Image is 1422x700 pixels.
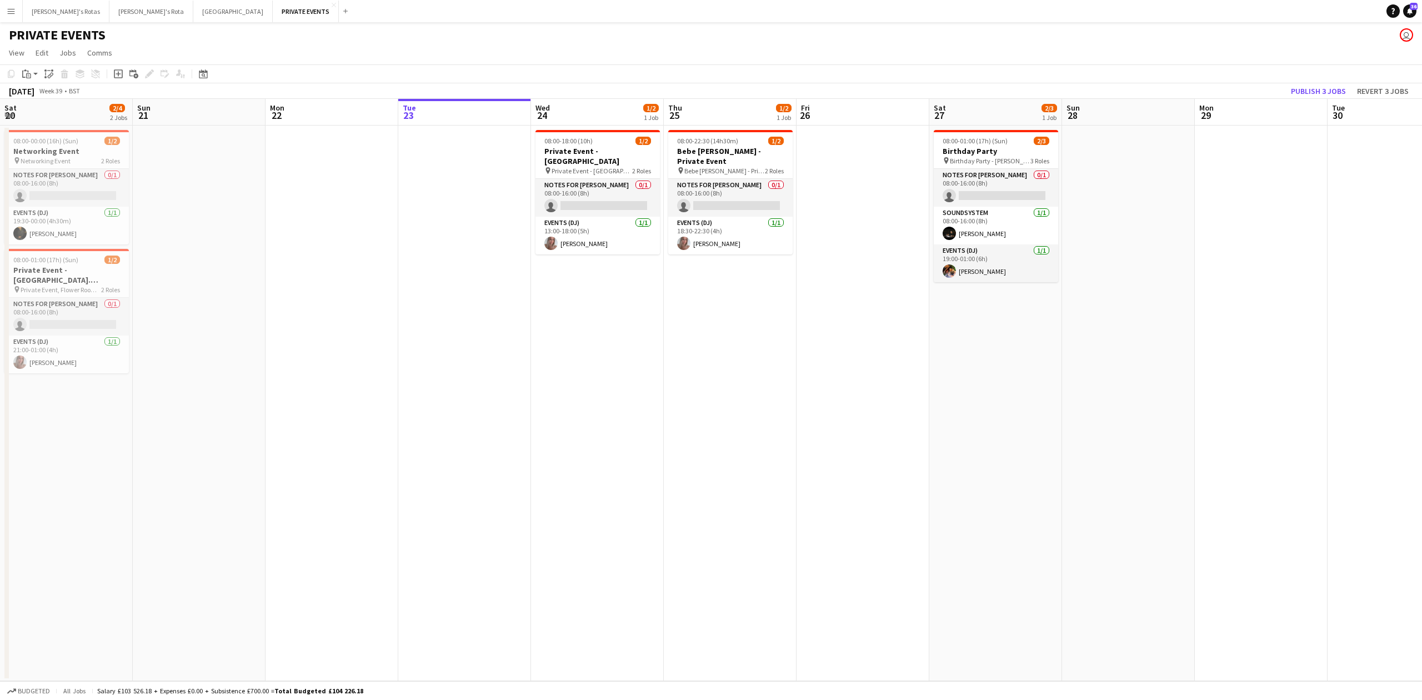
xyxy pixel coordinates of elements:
span: 08:00-01:00 (17h) (Sun) [13,256,78,264]
h3: Networking Event [4,146,129,156]
span: 29 [1198,109,1214,122]
span: Comms [87,48,112,58]
app-job-card: 08:00-22:30 (14h30m)1/2Bebe [PERSON_NAME] - Private Event Bebe [PERSON_NAME] - Private Event2 Rol... [668,130,793,254]
a: 36 [1403,4,1416,18]
span: 2 Roles [632,167,651,175]
span: Bebe [PERSON_NAME] - Private Event [684,167,765,175]
button: Revert 3 jobs [1353,84,1413,98]
span: Edit [36,48,48,58]
span: Tue [403,103,416,113]
app-card-role: Events (DJ)1/121:00-01:00 (4h)[PERSON_NAME] [4,336,129,373]
h1: PRIVATE EVENTS [9,27,106,43]
span: 21 [136,109,151,122]
span: Week 39 [37,87,64,95]
span: Fri [801,103,810,113]
app-card-role: Notes for [PERSON_NAME]0/108:00-16:00 (8h) [668,179,793,217]
span: Networking Event [21,157,71,165]
span: 1/2 [768,137,784,145]
span: 08:00-22:30 (14h30m) [677,137,738,145]
span: 24 [534,109,550,122]
div: BST [69,87,80,95]
span: 3 Roles [1030,157,1049,165]
span: 28 [1065,109,1080,122]
app-user-avatar: Victoria Goodsell [1400,28,1413,42]
div: Salary £103 526.18 + Expenses £0.00 + Subsistence £700.00 = [97,687,363,695]
span: Jobs [59,48,76,58]
span: 2/3 [1034,137,1049,145]
span: View [9,48,24,58]
span: Budgeted [18,687,50,695]
button: Publish 3 jobs [1286,84,1350,98]
span: Mon [1199,103,1214,113]
h3: Bebe [PERSON_NAME] - Private Event [668,146,793,166]
span: 1/2 [643,104,659,112]
span: 27 [932,109,946,122]
span: Sat [4,103,17,113]
button: [GEOGRAPHIC_DATA] [193,1,273,22]
app-job-card: 08:00-00:00 (16h) (Sun)1/2Networking Event Networking Event2 RolesNotes for [PERSON_NAME]0/108:00... [4,130,129,244]
button: Budgeted [6,685,52,697]
span: 20 [3,109,17,122]
span: Thu [668,103,682,113]
span: 2/4 [109,104,125,112]
div: 1 Job [644,113,658,122]
span: Total Budgeted £104 226.18 [274,687,363,695]
span: 2 Roles [101,286,120,294]
a: Comms [83,46,117,60]
span: 22 [268,109,284,122]
span: Wed [535,103,550,113]
span: 25 [667,109,682,122]
a: View [4,46,29,60]
span: 1/2 [104,137,120,145]
span: Tue [1332,103,1345,113]
span: 08:00-00:00 (16h) (Sun) [13,137,78,145]
div: 1 Job [777,113,791,122]
app-card-role: Events (DJ)1/119:00-01:00 (6h)[PERSON_NAME] [934,244,1058,282]
span: Private Event - [GEOGRAPHIC_DATA] [552,167,632,175]
button: [PERSON_NAME]'s Rotas [23,1,109,22]
app-card-role: Events (DJ)1/113:00-18:00 (5h)[PERSON_NAME] [535,217,660,254]
app-job-card: 08:00-01:00 (17h) (Sun)1/2Private Event - [GEOGRAPHIC_DATA]. [PERSON_NAME]'s Private Event, Flowe... [4,249,129,373]
h3: Private Event - [GEOGRAPHIC_DATA] [535,146,660,166]
span: 23 [401,109,416,122]
h3: Birthday Party [934,146,1058,156]
app-card-role: Notes for [PERSON_NAME]0/108:00-16:00 (8h) [535,179,660,217]
app-job-card: 08:00-18:00 (10h)1/2Private Event - [GEOGRAPHIC_DATA] Private Event - [GEOGRAPHIC_DATA]2 RolesNot... [535,130,660,254]
a: Edit [31,46,53,60]
app-card-role: Events (DJ)1/118:30-22:30 (4h)[PERSON_NAME] [668,217,793,254]
app-card-role: Notes for [PERSON_NAME]0/108:00-16:00 (8h) [934,169,1058,207]
div: [DATE] [9,86,34,97]
span: 1/2 [776,104,792,112]
span: 2/3 [1042,104,1057,112]
h3: Private Event - [GEOGRAPHIC_DATA]. [PERSON_NAME]'s [4,265,129,285]
app-card-role: Soundsystem1/108:00-16:00 (8h)[PERSON_NAME] [934,207,1058,244]
span: 08:00-18:00 (10h) [544,137,593,145]
span: 30 [1330,109,1345,122]
span: 36 [1410,3,1418,10]
app-card-role: Notes for [PERSON_NAME]0/108:00-16:00 (8h) [4,169,129,207]
button: PRIVATE EVENTS [273,1,339,22]
a: Jobs [55,46,81,60]
div: 2 Jobs [110,113,127,122]
div: 1 Job [1042,113,1057,122]
button: [PERSON_NAME]'s Rota [109,1,193,22]
span: 26 [799,109,810,122]
span: All jobs [61,687,88,695]
app-job-card: 08:00-01:00 (17h) (Sun)2/3Birthday Party Birthday Party - [PERSON_NAME]3 RolesNotes for [PERSON_N... [934,130,1058,282]
span: Sun [1066,103,1080,113]
span: 1/2 [104,256,120,264]
span: 1/2 [635,137,651,145]
span: Sat [934,103,946,113]
span: 2 Roles [765,167,784,175]
app-card-role: Events (DJ)1/119:30-00:00 (4h30m)[PERSON_NAME] [4,207,129,244]
span: Sun [137,103,151,113]
span: Mon [270,103,284,113]
span: Birthday Party - [PERSON_NAME] [950,157,1030,165]
span: Private Event, Flower Room - [PERSON_NAME]'s [21,286,101,294]
span: 08:00-01:00 (17h) (Sun) [943,137,1008,145]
